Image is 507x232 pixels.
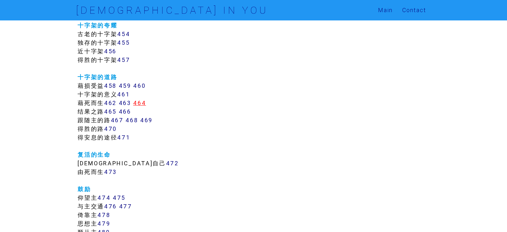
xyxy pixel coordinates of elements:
[117,91,130,98] a: 461
[117,134,130,141] a: 471
[78,73,117,81] a: 十字架的道路
[480,203,502,227] iframe: Chat
[97,194,110,201] a: 474
[97,211,110,219] a: 478
[117,39,130,46] a: 455
[104,108,117,115] a: 465
[78,185,91,193] a: 鼓励
[104,168,117,176] a: 473
[140,116,153,124] a: 469
[119,82,131,89] a: 459
[119,108,131,115] a: 466
[78,22,117,29] a: 十字架的夸耀
[117,30,130,38] a: 454
[113,194,125,201] a: 475
[119,99,131,107] a: 463
[104,48,117,55] a: 456
[119,203,132,210] a: 477
[97,220,110,227] a: 479
[117,56,130,64] a: 457
[166,160,179,167] a: 472
[104,125,117,132] a: 470
[133,82,146,89] a: 460
[104,99,117,107] a: 462
[133,99,146,107] a: 464
[78,151,110,158] a: 复活的生命
[104,82,117,89] a: 458
[104,203,117,210] a: 476
[125,116,138,124] a: 468
[111,116,124,124] a: 467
